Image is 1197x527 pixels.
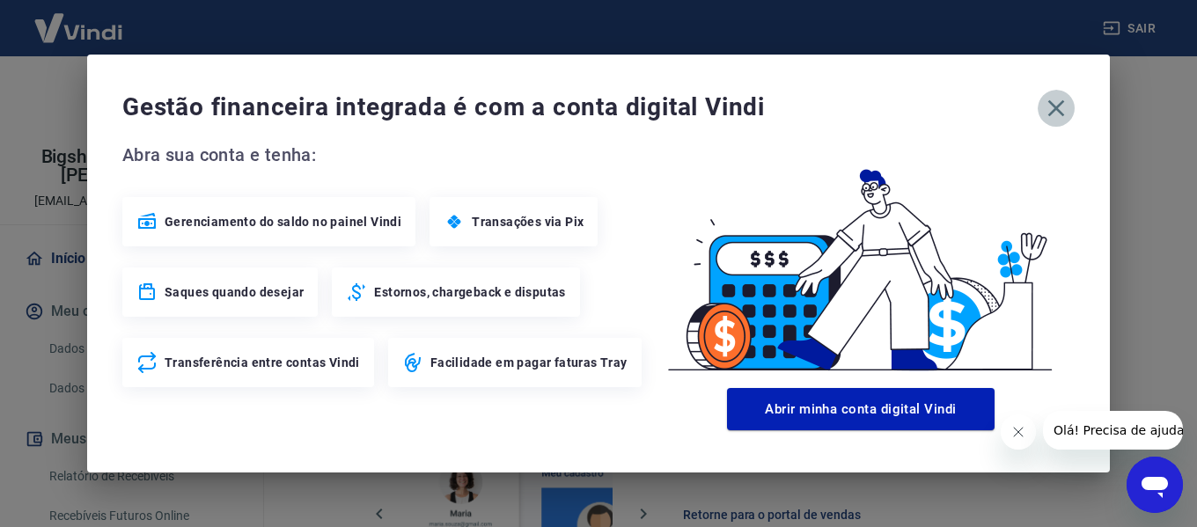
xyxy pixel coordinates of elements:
span: Gestão financeira integrada é com a conta digital Vindi [122,90,1038,125]
span: Transferência entre contas Vindi [165,354,360,371]
span: Facilidade em pagar faturas Tray [430,354,628,371]
span: Abra sua conta e tenha: [122,141,647,169]
span: Saques quando desejar [165,283,304,301]
span: Gerenciamento do saldo no painel Vindi [165,213,401,231]
span: Estornos, chargeback e disputas [374,283,565,301]
button: Abrir minha conta digital Vindi [727,388,995,430]
img: Good Billing [647,141,1075,381]
iframe: Mensagem da empresa [1043,411,1183,450]
span: Transações via Pix [472,213,584,231]
iframe: Fechar mensagem [1001,414,1036,450]
span: Olá! Precisa de ajuda? [11,12,148,26]
iframe: Botão para abrir a janela de mensagens [1127,457,1183,513]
